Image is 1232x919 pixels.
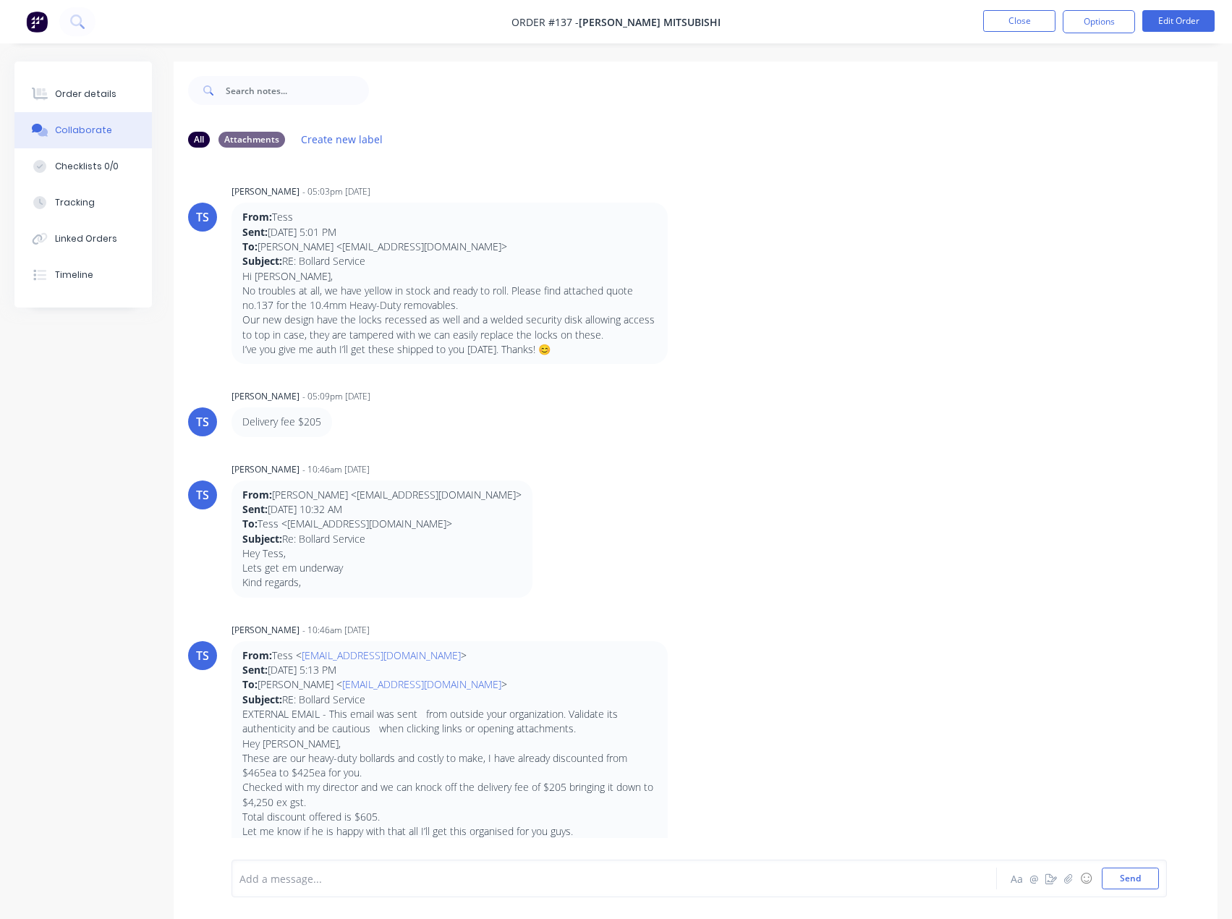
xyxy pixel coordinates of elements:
span: [PERSON_NAME] Mitsubishi [579,15,721,29]
button: Options [1063,10,1135,33]
button: Edit Order [1142,10,1215,32]
div: [PERSON_NAME] [231,463,299,476]
strong: Sent: [242,663,268,677]
div: TS [196,647,209,664]
p: Kind regards, [242,575,522,590]
div: All [188,132,210,148]
div: [PERSON_NAME] [231,185,299,198]
strong: To: [242,240,258,253]
img: Factory [26,11,48,33]
button: Collaborate [14,112,152,148]
p: Delivery fee $205 [242,415,321,429]
div: - 05:09pm [DATE] [302,390,370,403]
div: - 05:03pm [DATE] [302,185,370,198]
strong: From: [242,648,272,662]
div: - 10:46am [DATE] [302,624,370,637]
button: Send [1102,868,1159,889]
p: Tess < > [DATE] 5:13 PM [PERSON_NAME] < > RE: Bollard Service [242,648,657,707]
button: @ [1025,870,1042,887]
a: [EMAIL_ADDRESS][DOMAIN_NAME] [302,648,461,662]
p: [PERSON_NAME] <[EMAIL_ADDRESS][DOMAIN_NAME]> [DATE] 10:32 AM Tess <[EMAIL_ADDRESS][DOMAIN_NAME]> ... [242,488,522,546]
div: Linked Orders [55,232,117,245]
p: Our new design have the locks recessed as well and a welded security disk allowing access to top ... [242,313,657,342]
div: Timeline [55,268,93,281]
p: I’ve you give me auth I’ll get these shipped to you [DATE]. Thanks! 😊 [242,342,657,357]
strong: Sent: [242,502,268,516]
div: Tracking [55,196,95,209]
button: Create new label [294,130,391,149]
strong: From: [242,210,272,224]
div: TS [196,413,209,431]
button: Timeline [14,257,152,293]
strong: Subject: [242,254,282,268]
strong: From: [242,488,272,501]
button: ☺ [1077,870,1095,887]
p: Tess [DATE] 5:01 PM [PERSON_NAME] <[EMAIL_ADDRESS][DOMAIN_NAME]> RE: Bollard Service [242,210,657,268]
button: Aa [1008,870,1025,887]
span: Order #137 - [511,15,579,29]
div: - 10:46am [DATE] [302,463,370,476]
div: Collaborate [55,124,112,137]
p: Let me know if he is happy with that all I’ll get this organised for you guys. [242,824,657,839]
button: Checklists 0/0 [14,148,152,185]
p: Hi [PERSON_NAME], [242,269,657,284]
p: These are our heavy-duty bollards and costly to make, I have already discounted from $465ea to $4... [242,751,657,781]
div: [PERSON_NAME] [231,390,299,403]
p: EXTERNAL EMAIL - This email was sent from outside your organization. Validate its authenticity an... [242,707,657,737]
input: Search notes... [226,76,369,105]
a: [EMAIL_ADDRESS][DOMAIN_NAME] [342,677,501,691]
div: TS [196,486,209,504]
p: No troubles at all, we have yellow in stock and ready to roll. Please find attached quote no.137 ... [242,284,657,313]
strong: Subject: [242,693,282,706]
div: Attachments [218,132,285,148]
button: Tracking [14,185,152,221]
div: Checklists 0/0 [55,160,119,173]
div: Order details [55,88,116,101]
strong: To: [242,677,258,691]
p: Total discount offered is $605. [242,810,657,824]
button: Linked Orders [14,221,152,257]
strong: Sent: [242,225,268,239]
div: TS [196,208,209,226]
div: [PERSON_NAME] [231,624,299,637]
strong: To: [242,517,258,530]
strong: Subject: [242,532,282,546]
p: Lets get em underway [242,561,522,575]
p: Hey Tess, [242,546,522,561]
button: Close [983,10,1055,32]
p: Checked with my director and we can knock off the delivery fee of $205 bringing it down to $4,250... [242,780,657,810]
button: Order details [14,76,152,112]
p: Hey [PERSON_NAME], [242,737,657,751]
